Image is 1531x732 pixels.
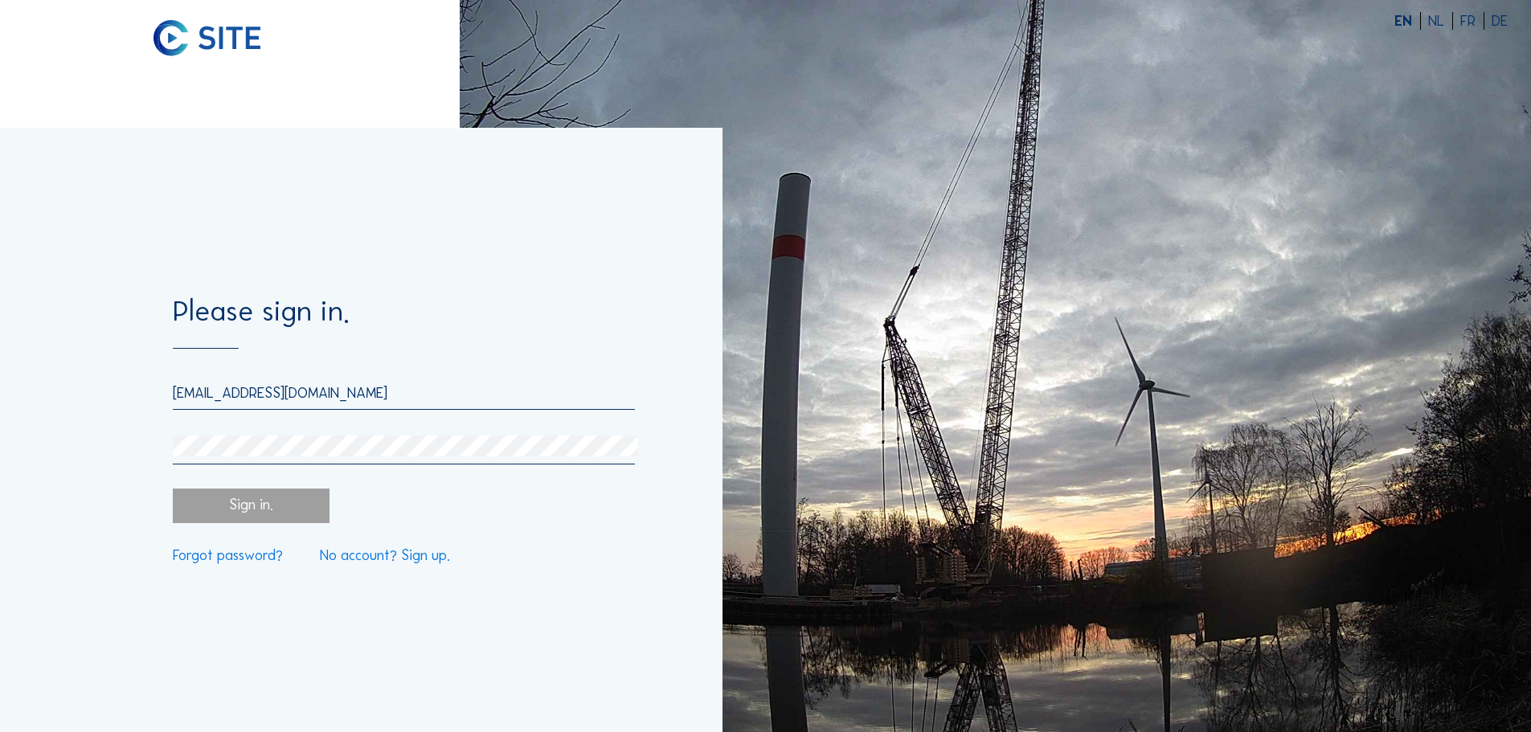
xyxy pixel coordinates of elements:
[173,384,634,402] input: Email
[1492,14,1508,29] div: DE
[1460,14,1484,29] div: FR
[173,296,634,349] div: Please sign in.
[1428,14,1453,29] div: NL
[154,20,260,56] img: C-SITE logo
[320,549,450,563] a: No account? Sign up.
[1394,14,1421,29] div: EN
[173,489,329,523] div: Sign in.
[173,549,283,563] a: Forgot password?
